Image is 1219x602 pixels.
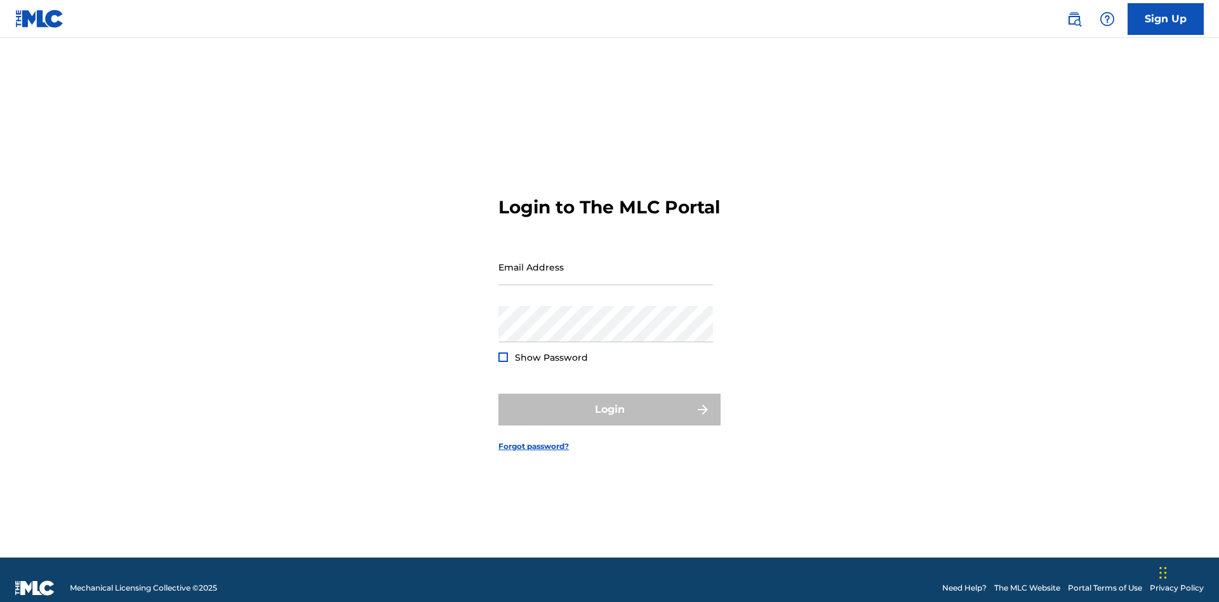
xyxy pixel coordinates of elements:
[498,441,569,452] a: Forgot password?
[1159,554,1167,592] div: Drag
[1095,6,1120,32] div: Help
[1067,11,1082,27] img: search
[515,352,588,363] span: Show Password
[15,580,55,596] img: logo
[1156,541,1219,602] iframe: Chat Widget
[498,196,720,218] h3: Login to The MLC Portal
[994,582,1060,594] a: The MLC Website
[1062,6,1087,32] a: Public Search
[1128,3,1204,35] a: Sign Up
[1100,11,1115,27] img: help
[15,10,64,28] img: MLC Logo
[1150,582,1204,594] a: Privacy Policy
[70,582,217,594] span: Mechanical Licensing Collective © 2025
[942,582,987,594] a: Need Help?
[1068,582,1142,594] a: Portal Terms of Use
